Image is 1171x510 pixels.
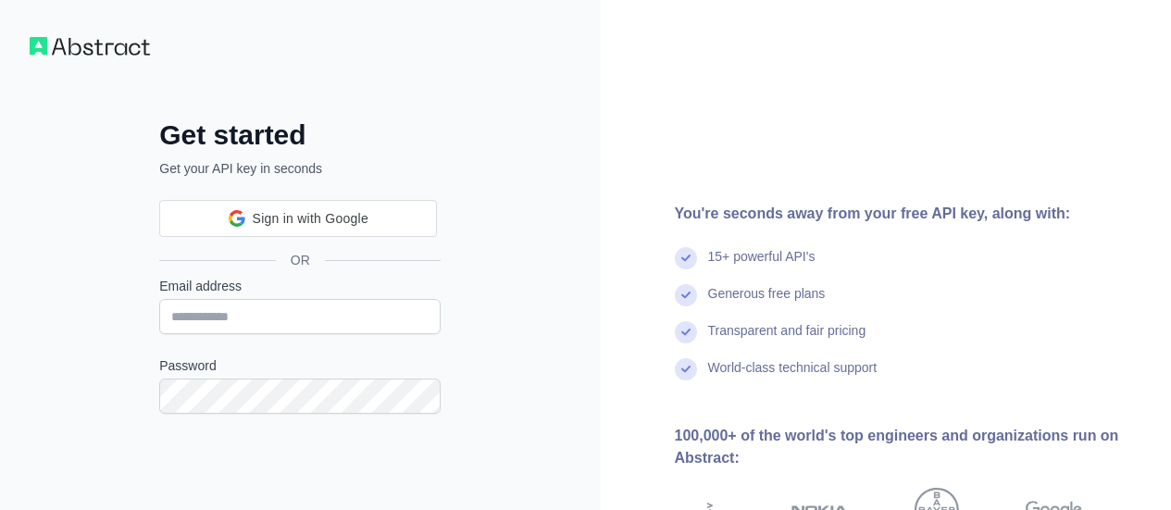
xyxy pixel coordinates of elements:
[159,356,441,375] label: Password
[675,321,697,343] img: check mark
[253,209,368,229] span: Sign in with Google
[675,203,1142,225] div: You're seconds away from your free API key, along with:
[675,425,1142,469] div: 100,000+ of the world's top engineers and organizations run on Abstract:
[675,247,697,269] img: check mark
[159,277,441,295] label: Email address
[159,118,441,152] h2: Get started
[708,321,866,358] div: Transparent and fair pricing
[159,159,441,178] p: Get your API key in seconds
[708,247,816,284] div: 15+ powerful API's
[159,436,441,508] iframe: reCAPTCHA
[30,37,150,56] img: Workflow
[675,358,697,380] img: check mark
[675,284,697,306] img: check mark
[708,284,826,321] div: Generous free plans
[159,200,437,237] div: Sign in with Google
[708,358,878,395] div: World-class technical support
[276,251,325,269] span: OR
